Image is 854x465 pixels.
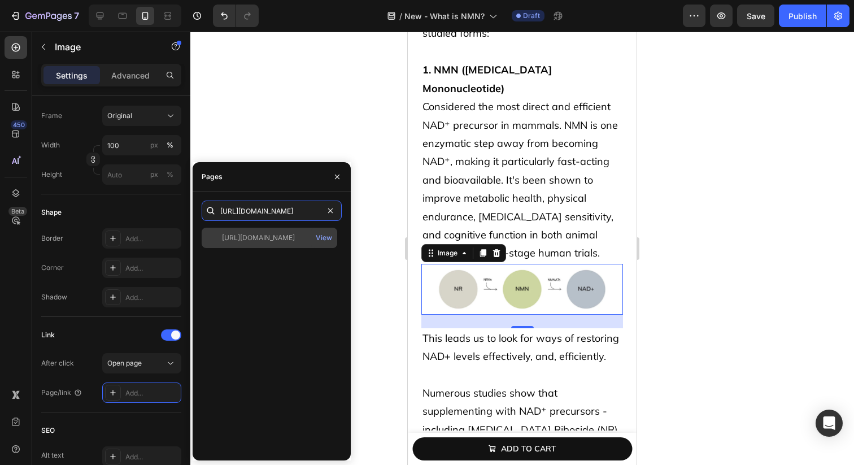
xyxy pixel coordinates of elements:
label: Width [41,140,60,150]
div: Border [41,233,63,244]
div: % [167,170,173,180]
div: After click [41,358,74,368]
div: Link [41,330,55,340]
span: Draft [523,11,540,21]
span: Save [747,11,765,21]
div: Undo/Redo [213,5,259,27]
img: image_demo.jpg [14,232,215,283]
div: Alt text [41,450,64,460]
button: Original [102,106,181,126]
span: Open page [107,359,142,367]
button: Open page [102,353,181,373]
div: Page/link [41,388,82,398]
div: Pages [202,172,223,182]
div: Corner [41,263,64,273]
p: Image [55,40,151,54]
button: 7 [5,5,84,27]
label: Height [41,170,62,180]
div: % [167,140,173,150]
strong: 1. NMN ([MEDICAL_DATA] Mononucleotide) [15,32,144,63]
span: Numerous studies show that supplementing with NAD⁺ precursors - including [MEDICAL_DATA] Riboside... [15,355,210,459]
div: px [150,140,158,150]
div: Beta [8,207,27,216]
button: % [147,138,161,152]
div: Publish [788,10,817,22]
div: Shadow [41,292,67,302]
label: Frame [41,111,62,121]
div: px [150,170,158,180]
button: Save [737,5,774,27]
button: Publish [779,5,826,27]
div: SEO [41,425,55,436]
button: px [163,138,177,152]
p: Considered the most direct and efficient NAD⁺ precursor in mammals. NMN is one enzymatic step awa... [15,11,214,231]
div: Add... [125,293,178,303]
p: 7 [74,9,79,23]
input: px% [102,164,181,185]
div: Add... [125,263,178,273]
div: Open Intercom Messenger [816,410,843,437]
div: 450 [11,120,27,129]
div: View [316,233,332,243]
span: Original [107,111,132,121]
input: Insert link or search [202,201,342,221]
div: Image [28,216,52,227]
div: Add... [125,452,178,462]
button: px [163,168,177,181]
div: [URL][DOMAIN_NAME] [222,233,295,243]
iframe: Design area [408,32,637,465]
span: / [399,10,402,22]
button: View [315,230,333,246]
input: px% [102,135,181,155]
div: Add... [125,234,178,244]
span: New - What is NMN? [404,10,485,22]
div: Shape [41,207,62,218]
button: % [147,168,161,181]
p: Settings [56,69,88,81]
span: This leads us to look for ways of restoring NAD+ levels effectively, and, efficiently. [15,300,211,331]
p: Advanced [111,69,150,81]
div: Add... [125,388,178,398]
